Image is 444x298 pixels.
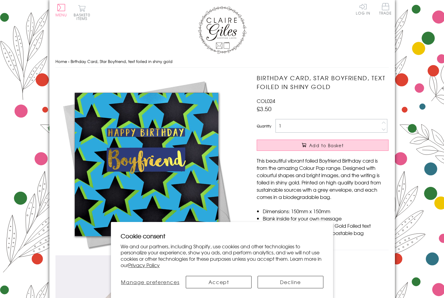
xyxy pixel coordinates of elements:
[121,276,180,288] button: Manage preferences
[263,207,389,215] li: Dimensions: 150mm x 150mm
[55,4,67,17] button: Menu
[356,3,370,15] a: Log In
[379,3,392,16] a: Trade
[257,104,272,113] span: £3.50
[55,58,67,64] a: Home
[198,6,246,54] img: Claire Giles Greetings Cards
[263,215,389,222] li: Blank inside for your own message
[258,276,323,288] button: Decline
[68,58,69,64] span: ›
[74,5,90,20] button: Basket0 items
[71,58,172,64] span: Birthday Card, Star Boyfriend, text foiled in shiny gold
[55,74,237,255] img: Birthday Card, Star Boyfriend, text foiled in shiny gold
[257,140,389,151] button: Add to Basket
[128,261,160,269] a: Privacy Policy
[76,12,90,21] span: 0 items
[186,276,252,288] button: Accept
[257,123,271,129] label: Quantity
[55,12,67,18] span: Menu
[121,232,323,240] h2: Cookie consent
[379,3,392,15] span: Trade
[257,97,275,104] span: COL024
[55,55,389,68] nav: breadcrumbs
[121,278,179,286] span: Manage preferences
[121,243,323,268] p: We and our partners, including Shopify, use cookies and other technologies to personalize your ex...
[309,142,344,148] span: Add to Basket
[257,74,389,91] h1: Birthday Card, Star Boyfriend, text foiled in shiny gold
[257,157,389,200] p: This beautiful vibrant foiled Boyfriend Birthday card is from the amazing Colour Pop range. Desig...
